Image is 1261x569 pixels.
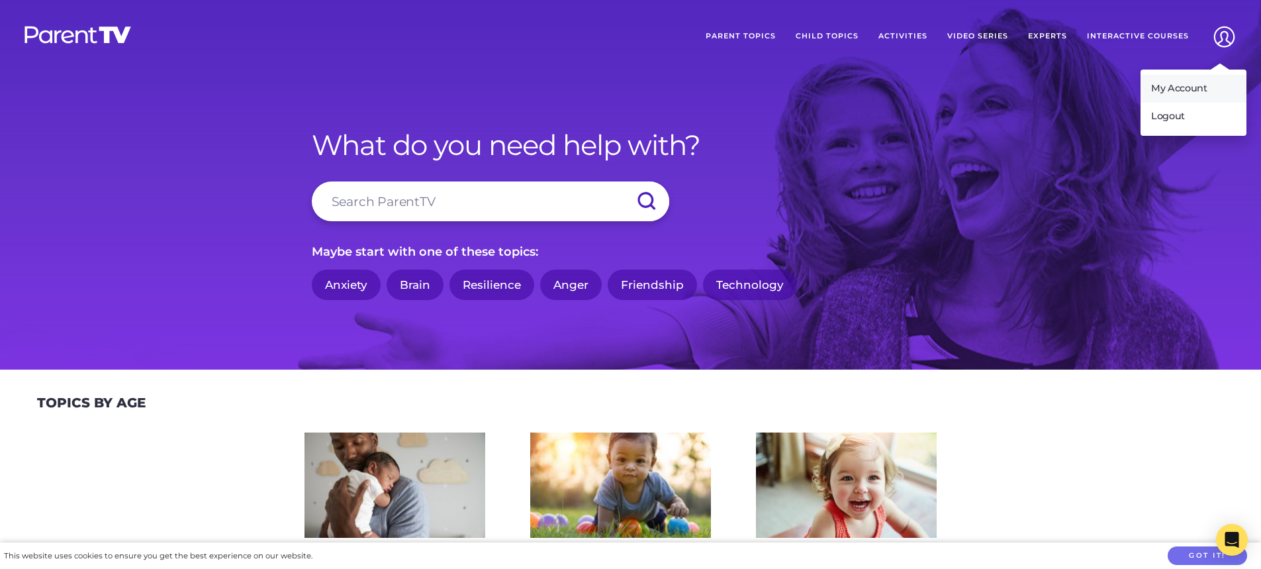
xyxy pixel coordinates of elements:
a: Brain [387,270,444,301]
h2: Topics By Age [37,395,146,411]
a: My Account [1141,75,1246,103]
a: [DEMOGRAPHIC_DATA] [530,432,712,568]
p: Maybe start with one of these topics: [312,241,950,262]
a: [DEMOGRAPHIC_DATA] [755,432,937,568]
a: Parent Topics [696,20,786,53]
a: Anxiety [312,270,381,301]
a: Anger [540,270,602,301]
a: Friendship [608,270,697,301]
h1: What do you need help with? [312,129,950,162]
a: Child Topics [786,20,868,53]
a: Resilience [449,270,534,301]
div: This website uses cookies to ensure you get the best experience on our website. [4,549,312,563]
a: Technology [703,270,797,301]
img: AdobeStock_144860523-275x160.jpeg [304,433,485,538]
a: Video Series [937,20,1018,53]
a: Logout [1141,103,1246,130]
img: parenttv-logo-white.4c85aaf.svg [23,25,132,44]
div: Open Intercom Messenger [1216,524,1248,556]
input: Submit [623,181,669,221]
img: iStock-678589610_super-275x160.jpg [756,433,937,538]
a: Baby [304,432,486,568]
a: Interactive Courses [1077,20,1199,53]
img: iStock-620709410-275x160.jpg [530,433,711,538]
img: Account [1207,20,1241,54]
a: Experts [1018,20,1077,53]
a: Activities [868,20,937,53]
button: Got it! [1168,546,1247,566]
input: Search ParentTV [312,181,669,221]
